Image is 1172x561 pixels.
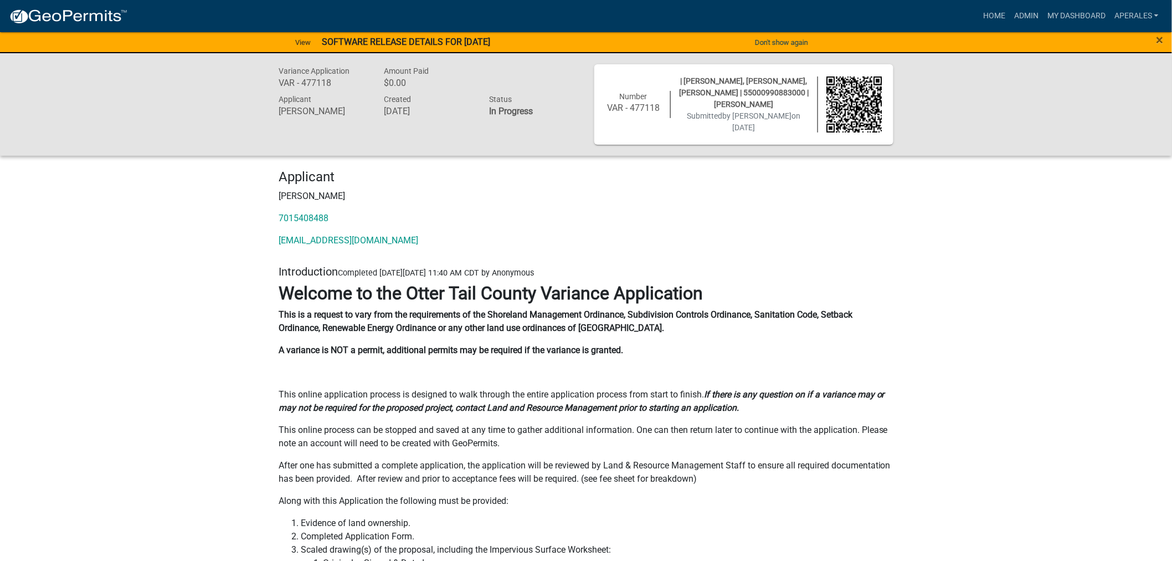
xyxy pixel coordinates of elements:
[620,92,647,101] span: Number
[279,106,367,116] h6: [PERSON_NAME]
[279,283,703,304] strong: Welcome to the Otter Tail County Variance Application
[1156,33,1164,47] button: Close
[679,76,809,109] span: | [PERSON_NAME], [PERSON_NAME], [PERSON_NAME] | 55000990883000 | [PERSON_NAME]
[687,111,801,132] span: Submitted on [DATE]
[723,111,792,120] span: by [PERSON_NAME]
[338,268,534,278] span: Completed [DATE][DATE] 11:40 AM CDT by Anonymous
[489,106,533,116] strong: In Progress
[979,6,1010,27] a: Home
[279,424,893,450] p: This online process can be stopped and saved at any time to gather additional information. One ca...
[279,265,893,278] h5: Introduction
[301,530,893,543] li: Completed Application Form.
[279,345,623,355] strong: A variance is NOT a permit, additional permits may be required if the variance is granted.
[1110,6,1163,27] a: aperales
[1043,6,1110,27] a: My Dashboard
[279,78,367,88] h6: VAR - 477118
[322,37,490,47] strong: SOFTWARE RELEASE DETAILS FOR [DATE]
[279,67,349,75] span: Variance Application
[279,235,418,246] a: [EMAIL_ADDRESS][DOMAIN_NAME]
[279,388,893,415] p: This online application process is designed to walk through the entire application process from s...
[489,95,512,104] span: Status
[384,78,472,88] h6: $0.00
[751,33,813,52] button: Don't show again
[605,103,662,113] h6: VAR - 477118
[279,494,893,508] p: Along with this Application the following must be provided:
[301,517,893,530] li: Evidence of land ownership.
[384,106,472,116] h6: [DATE]
[826,76,883,133] img: QR code
[384,67,429,75] span: Amount Paid
[279,213,328,223] a: 7015408488
[279,459,893,486] p: After one has submitted a complete application, the application will be reviewed by Land & Resour...
[279,95,311,104] span: Applicant
[1156,32,1164,48] span: ×
[1010,6,1043,27] a: Admin
[279,190,893,203] p: [PERSON_NAME]
[384,95,411,104] span: Created
[279,309,852,333] strong: This is a request to vary from the requirements of the Shoreland Management Ordinance, Subdivisio...
[279,169,893,185] h4: Applicant
[291,33,315,52] a: View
